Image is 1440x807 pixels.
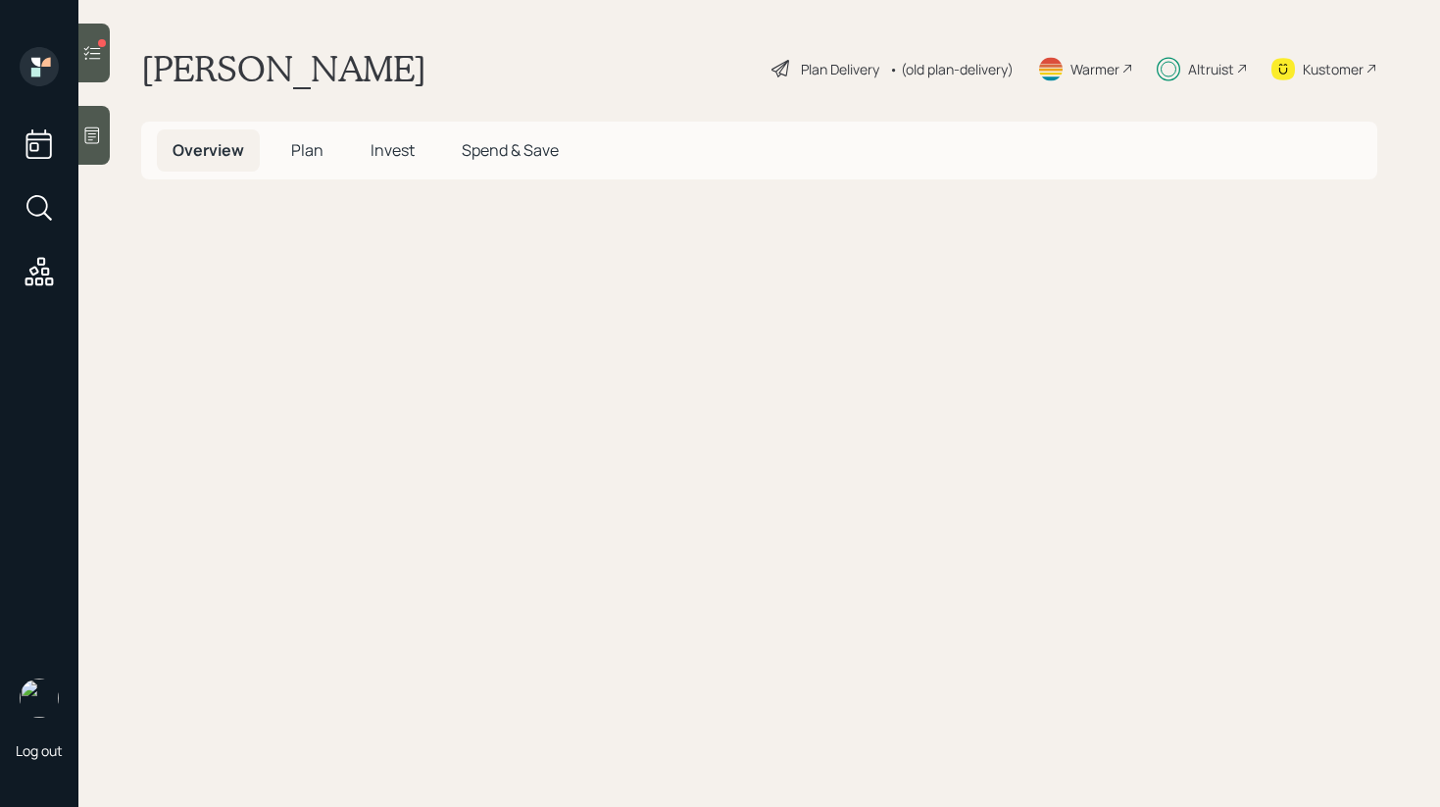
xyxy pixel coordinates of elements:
span: Invest [371,139,415,161]
div: Altruist [1188,59,1234,79]
div: Log out [16,741,63,760]
div: Warmer [1070,59,1119,79]
div: • (old plan-delivery) [889,59,1014,79]
span: Plan [291,139,323,161]
span: Overview [173,139,244,161]
div: Plan Delivery [801,59,879,79]
img: retirable_logo.png [20,679,59,718]
span: Spend & Save [462,139,559,161]
div: Kustomer [1303,59,1364,79]
h1: [PERSON_NAME] [141,47,426,90]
